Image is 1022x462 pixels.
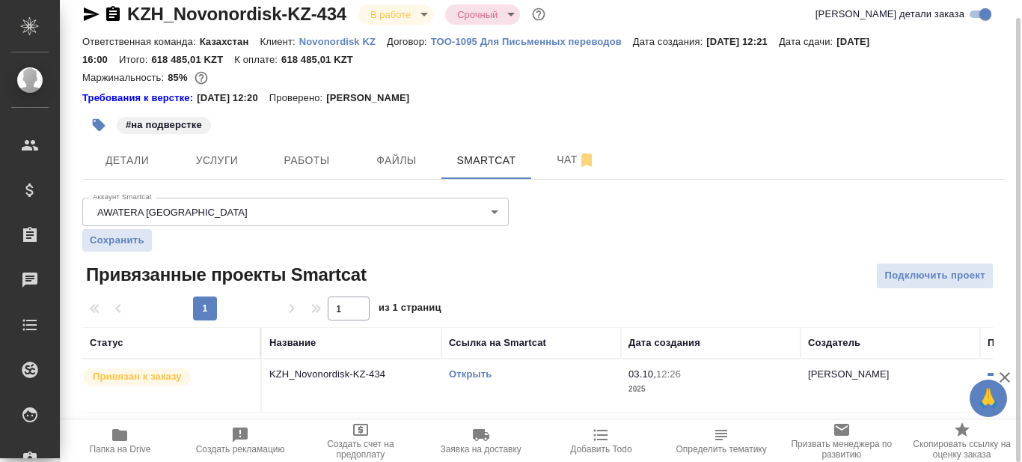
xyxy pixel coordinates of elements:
button: Добавить Todo [541,420,661,462]
svg: Отписаться [578,151,596,169]
p: Клиент: [260,36,299,47]
span: Добавить Todo [570,444,631,455]
span: Услуги [181,151,253,170]
span: Сохранить [90,233,144,248]
button: Призвать менеджера по развитию [782,420,902,462]
p: #на подверстке [126,118,202,133]
button: Сохранить [82,229,152,252]
div: Нажми, чтобы открыть папку с инструкцией [82,91,197,106]
button: 🙏 [970,380,1007,417]
p: 85% [168,72,191,83]
span: Работы [271,151,343,170]
span: Скопировать ссылку на оценку заказа [911,439,1013,460]
span: Определить тематику [676,444,766,455]
button: Заявка на доставку [420,420,541,462]
p: 2025 [628,382,793,397]
p: Дата создания: [633,36,706,47]
span: Создать счет на предоплату [310,439,412,460]
span: из 1 страниц [379,299,441,320]
p: Привязан к заказу [93,369,182,384]
div: Дата создания [628,335,700,350]
p: [DATE] 12:21 [706,36,779,47]
div: Создатель [808,335,860,350]
button: AWATERA [GEOGRAPHIC_DATA] [93,206,252,219]
button: Папка на Drive [60,420,180,462]
p: 618 485,01 KZT [151,54,234,65]
button: Добавить тэг [82,109,115,142]
a: Требования к верстке: [82,91,197,106]
span: Заявка на доставку [440,444,521,455]
button: Доп статусы указывают на важность/срочность заказа [529,4,548,24]
button: 6530.18 RUB; 3179.48 UAH; [192,68,211,88]
span: [PERSON_NAME] детали заказа [816,7,964,22]
p: Договор: [387,36,431,47]
a: ТОО-1095 Для Письменных переводов [431,34,633,47]
a: KZH_Novonordisk-KZ-434 [127,4,346,24]
span: 🙏 [976,383,1001,414]
button: Срочный [453,8,502,21]
p: Маржинальность: [82,72,168,83]
div: В работе [445,4,520,25]
a: Открыть [449,368,492,380]
p: Итого: [119,54,151,65]
p: Novonordisk KZ [299,36,387,47]
button: Скопировать ссылку на оценку заказа [902,420,1022,462]
button: В работе [366,8,415,21]
span: Призвать менеджера по развитию [791,439,893,460]
span: Папка на Drive [89,444,150,455]
button: Создать счет на предоплату [301,420,421,462]
p: ТОО-1095 Для Письменных переводов [431,36,633,47]
p: 12:26 [656,368,681,380]
div: Статус [90,335,123,350]
span: Детали [91,151,163,170]
p: [PERSON_NAME] [326,91,420,106]
p: К оплате: [234,54,281,65]
div: В работе [358,4,433,25]
p: [PERSON_NAME] [808,368,890,380]
p: KZH_Novonordisk-KZ-434 [269,367,434,382]
span: на подверстке [115,118,212,130]
p: Казахстан [200,36,260,47]
div: AWATERA [GEOGRAPHIC_DATA] [82,198,509,226]
div: Название [269,335,316,350]
p: [DATE] 12:20 [197,91,269,106]
button: Скопировать ссылку [104,5,122,23]
p: 03.10, [628,368,656,380]
button: Создать рекламацию [180,420,301,462]
span: Файлы [361,151,432,170]
div: Ссылка на Smartcat [449,335,546,350]
p: Ответственная команда: [82,36,200,47]
span: Привязанные проекты Smartcat [82,263,367,287]
p: 618 485,01 KZT [281,54,364,65]
button: Подключить проект [876,263,994,289]
button: Определить тематику [661,420,782,462]
span: Подключить проект [884,267,985,285]
a: Novonordisk KZ [299,34,387,47]
button: Скопировать ссылку для ЯМессенджера [82,5,100,23]
span: Smartcat [450,151,522,170]
span: Чат [540,151,612,169]
p: Дата сдачи: [779,36,836,47]
span: Создать рекламацию [196,444,285,455]
p: Проверено: [269,91,327,106]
